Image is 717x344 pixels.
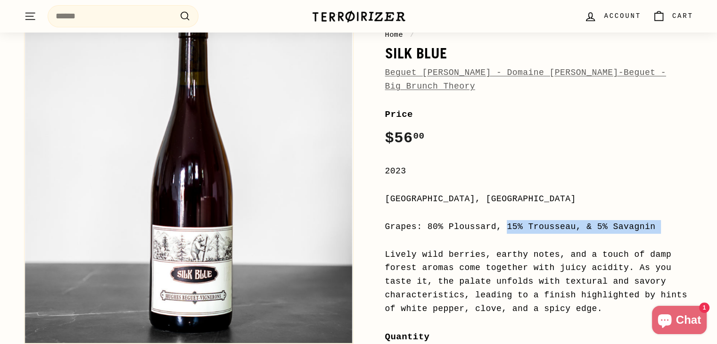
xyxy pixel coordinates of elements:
[385,45,693,61] h1: Silk Blue
[385,330,693,344] label: Quantity
[413,131,424,141] sup: 00
[578,2,646,30] a: Account
[385,248,693,316] div: Lively wild berries, earthy notes, and a touch of damp forest aromas come together with juicy aci...
[604,11,641,21] span: Account
[385,130,425,147] span: $56
[385,31,404,39] a: Home
[649,306,709,336] inbox-online-store-chat: Shopify online store chat
[647,2,699,30] a: Cart
[385,192,693,206] div: [GEOGRAPHIC_DATA], [GEOGRAPHIC_DATA]
[385,220,693,234] div: Grapes: 80% Ploussard, 15% Trousseau, & 5% Savagnin
[408,31,417,39] span: /
[25,15,353,343] img: Silk Blue
[385,164,693,178] div: 2023
[672,11,693,21] span: Cart
[385,107,693,122] label: Price
[385,68,666,91] a: Beguet [PERSON_NAME] - Domaine [PERSON_NAME]-Beguet - Big Brunch Theory
[385,29,693,41] nav: breadcrumbs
